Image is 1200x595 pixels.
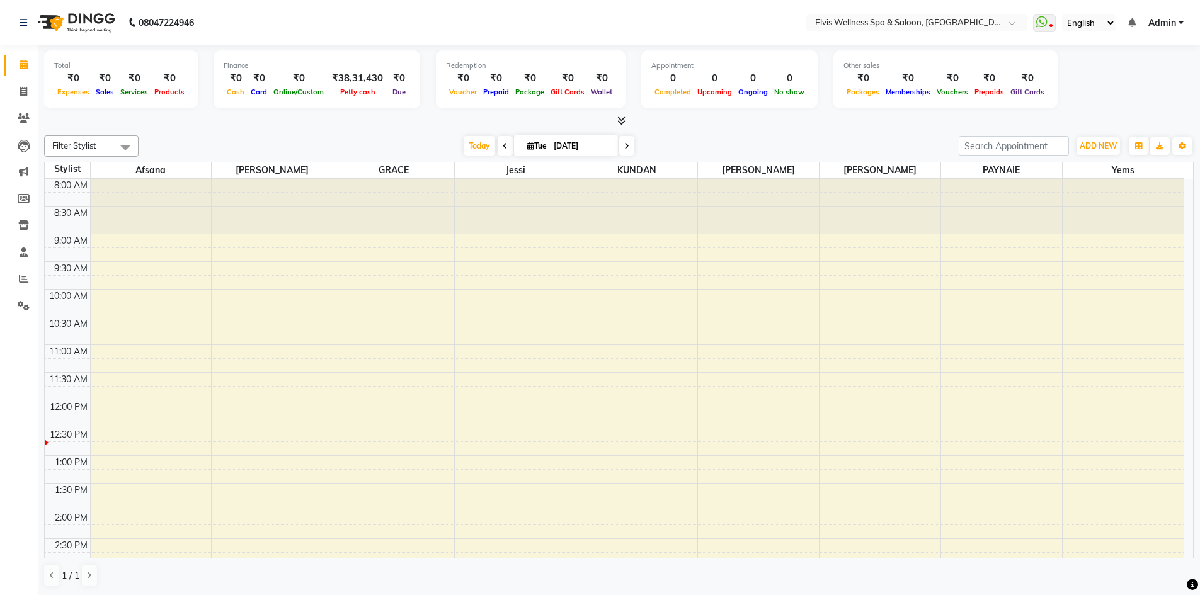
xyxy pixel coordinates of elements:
[117,71,151,86] div: ₹0
[93,88,117,96] span: Sales
[52,207,90,220] div: 8:30 AM
[934,71,971,86] div: ₹0
[524,141,550,150] span: Tue
[576,162,697,178] span: KUNDAN
[446,71,480,86] div: ₹0
[771,88,808,96] span: No show
[224,60,410,71] div: Finance
[52,456,90,469] div: 1:00 PM
[651,60,808,71] div: Appointment
[47,317,90,331] div: 10:30 AM
[337,88,379,96] span: Petty cash
[224,88,248,96] span: Cash
[45,162,90,176] div: Stylist
[1007,71,1048,86] div: ₹0
[151,88,188,96] span: Products
[941,162,1062,178] span: PAYNAIE
[248,88,270,96] span: Card
[735,88,771,96] span: Ongoing
[270,88,327,96] span: Online/Custom
[843,88,883,96] span: Packages
[698,162,819,178] span: [PERSON_NAME]
[446,88,480,96] span: Voucher
[1063,162,1184,178] span: yems
[32,5,118,40] img: logo
[52,484,90,497] div: 1:30 PM
[455,162,576,178] span: jessi
[971,71,1007,86] div: ₹0
[934,88,971,96] span: Vouchers
[971,88,1007,96] span: Prepaids
[333,162,454,178] span: GRACE
[52,262,90,275] div: 9:30 AM
[1148,16,1176,30] span: Admin
[47,400,90,414] div: 12:00 PM
[91,162,212,178] span: Afsana
[62,569,79,582] span: 1 / 1
[54,88,93,96] span: Expenses
[54,71,93,86] div: ₹0
[588,88,615,96] span: Wallet
[771,71,808,86] div: 0
[1080,141,1117,150] span: ADD NEW
[52,539,90,552] div: 2:30 PM
[820,162,940,178] span: [PERSON_NAME]
[588,71,615,86] div: ₹0
[464,136,495,156] span: Today
[47,373,90,386] div: 11:30 AM
[512,88,547,96] span: Package
[694,71,735,86] div: 0
[52,179,90,192] div: 8:00 AM
[139,5,194,40] b: 08047224946
[47,290,90,303] div: 10:00 AM
[446,60,615,71] div: Redemption
[843,60,1048,71] div: Other sales
[883,71,934,86] div: ₹0
[248,71,270,86] div: ₹0
[547,88,588,96] span: Gift Cards
[389,88,409,96] span: Due
[651,88,694,96] span: Completed
[117,88,151,96] span: Services
[151,71,188,86] div: ₹0
[512,71,547,86] div: ₹0
[47,428,90,441] div: 12:30 PM
[1077,137,1120,155] button: ADD NEW
[480,88,512,96] span: Prepaid
[52,511,90,524] div: 2:00 PM
[93,71,117,86] div: ₹0
[52,234,90,247] div: 9:00 AM
[547,71,588,86] div: ₹0
[52,140,96,150] span: Filter Stylist
[651,71,694,86] div: 0
[550,137,613,156] input: 2025-09-02
[212,162,333,178] span: [PERSON_NAME]
[883,88,934,96] span: Memberships
[224,71,248,86] div: ₹0
[735,71,771,86] div: 0
[327,71,388,86] div: ₹38,31,430
[1007,88,1048,96] span: Gift Cards
[959,136,1069,156] input: Search Appointment
[388,71,410,86] div: ₹0
[480,71,512,86] div: ₹0
[47,345,90,358] div: 11:00 AM
[54,60,188,71] div: Total
[694,88,735,96] span: Upcoming
[270,71,327,86] div: ₹0
[843,71,883,86] div: ₹0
